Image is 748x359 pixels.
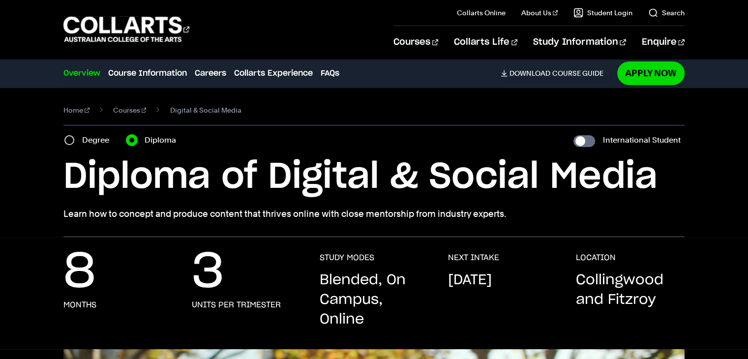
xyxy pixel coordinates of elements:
a: Collarts Experience [234,67,313,79]
a: Student Login [573,8,632,18]
p: 8 [63,253,95,292]
a: Search [648,8,685,18]
label: Degree [82,133,115,147]
h3: STUDY MODES [320,253,374,263]
label: Diploma [145,133,182,147]
a: Courses [393,26,438,59]
label: International Student [603,133,681,147]
a: Overview [63,67,100,79]
p: Blended, On Campus, Online [320,270,428,329]
p: Collingwood and Fitzroy [576,270,684,310]
a: Enquire [642,26,685,59]
a: Apply Now [617,61,685,85]
h3: months [63,300,96,310]
h3: units per trimester [192,300,281,310]
div: Go to homepage [63,15,189,43]
p: Learn how to concept and produce content that thrives online with close mentorship from industry ... [63,207,684,221]
p: 3 [192,253,224,292]
p: [DATE] [448,270,492,290]
a: Study Information [533,26,626,59]
span: Digital & Social Media [170,103,241,117]
h3: NEXT INTAKE [448,253,499,263]
h3: LOCATION [576,253,616,263]
span: Download [509,69,550,78]
h1: Diploma of Digital & Social Media [63,155,684,199]
a: Home [63,103,90,117]
a: Careers [195,67,226,79]
a: Courses [113,103,147,117]
a: Collarts Life [454,26,517,59]
a: DownloadCourse Guide [501,69,611,78]
a: Course Information [108,67,187,79]
a: FAQs [321,67,339,79]
a: About Us [521,8,558,18]
a: Collarts Online [457,8,506,18]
